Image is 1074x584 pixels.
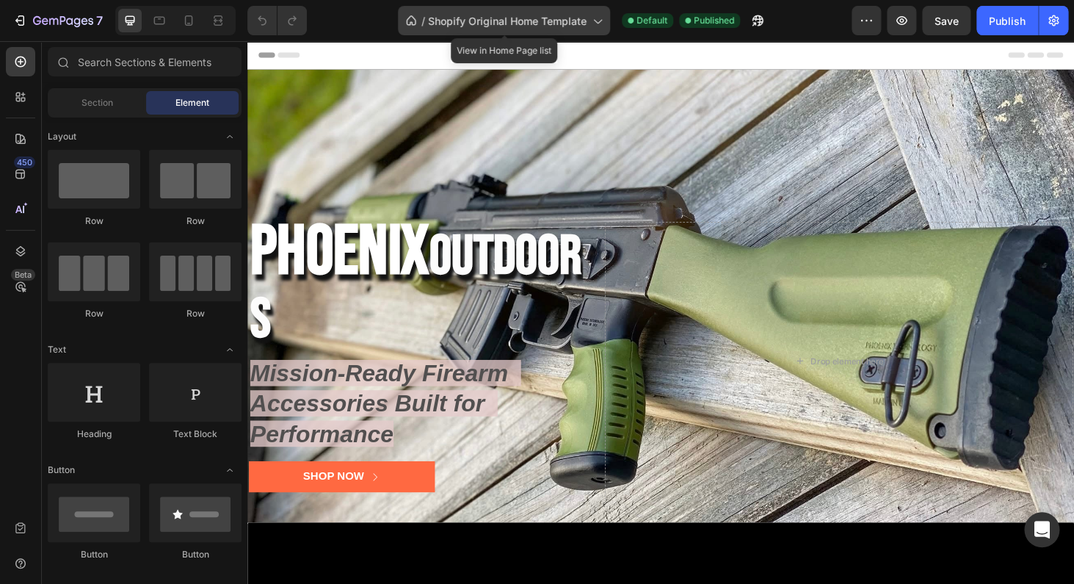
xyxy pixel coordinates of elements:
div: Button [149,548,242,561]
span: Default [636,14,667,27]
div: Row [48,307,140,320]
span: Toggle open [218,458,242,482]
div: Undo/Redo [247,6,307,35]
span: Element [175,96,209,109]
div: Beta [11,269,35,281]
div: Row [48,215,140,228]
span: Layout [48,130,76,143]
div: 450 [14,156,35,168]
span: Toggle open [218,338,242,361]
span: Text [48,343,66,356]
div: Heading [48,428,140,441]
span: Section [81,96,113,109]
button: 7 [6,6,109,35]
div: Text Block [149,428,242,441]
span: Save [935,15,959,27]
span: Button [48,464,75,477]
span: Shopify Original Home Template [428,13,587,29]
div: Publish [989,13,1026,29]
span: Toggle open [218,125,242,148]
p: 7 [96,12,103,29]
div: Open Intercom Messenger [1024,512,1059,547]
button: Publish [976,6,1038,35]
button: Save [922,6,970,35]
div: Button [48,548,140,561]
div: Row [149,307,242,320]
span: / [421,13,425,29]
div: Drop element here [601,335,678,347]
iframe: Design area [247,41,1074,584]
span: Published [694,14,734,27]
input: Search Sections & Elements [48,47,242,76]
div: Row [149,215,242,228]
